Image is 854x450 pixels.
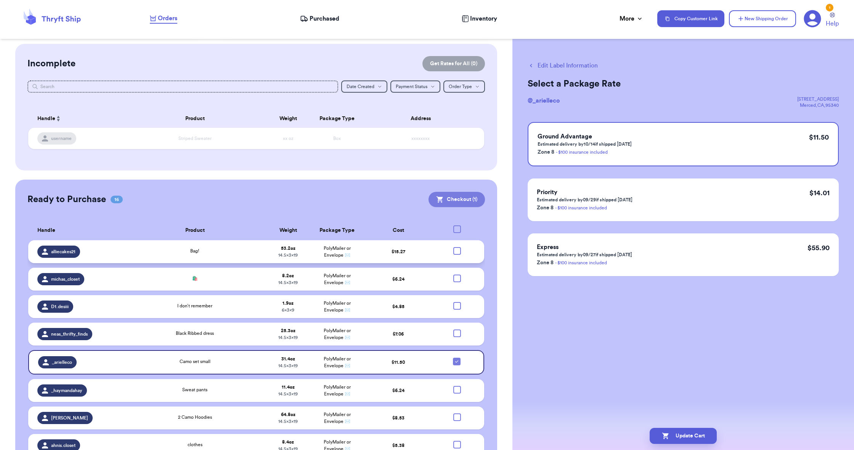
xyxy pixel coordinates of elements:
span: Bag! [190,249,199,253]
span: Black Ribbed dress [176,331,214,336]
span: 14.5 x 3 x 19 [278,392,298,396]
span: Ground Advantage [538,133,592,140]
a: Help [826,13,839,28]
span: PolyMailer or Envelope ✉️ [324,412,351,424]
span: Help [826,19,839,28]
strong: 11.4 oz [282,385,295,389]
p: $ 14.01 [809,188,830,198]
strong: 1.9 oz [283,301,294,305]
span: Striped Sweater [178,136,212,141]
span: Order Type [449,84,472,89]
button: Order Type [443,80,485,93]
th: Product [126,109,263,128]
button: Payment Status [390,80,440,93]
strong: 53.2 oz [281,246,295,251]
span: Priority [537,189,557,195]
a: - $100 insurance included [556,150,608,154]
a: - $100 insurance included [555,260,607,265]
span: 14.5 x 3 x 19 [278,280,298,285]
span: Handle [37,115,55,123]
span: _arielleco [52,359,72,365]
span: $ 4.85 [392,304,405,309]
span: PolyMailer or Envelope ✉️ [324,328,351,340]
span: Orders [158,14,177,23]
h2: Select a Package Rate [528,78,839,90]
a: Purchased [300,14,339,23]
input: Search [27,80,338,93]
span: xx oz [283,136,294,141]
div: [STREET_ADDRESS] [797,96,839,102]
h2: Ready to Purchase [27,193,106,206]
span: Handle [37,227,55,235]
span: Date Created [347,84,374,89]
button: Sort ascending [55,114,61,123]
button: New Shipping Order [729,10,796,27]
strong: 25.3 oz [281,328,295,333]
button: Get Rates for All (0) [422,56,485,71]
strong: 64.8 oz [281,412,295,417]
span: 14.5 x 3 x 19 [278,253,298,257]
th: Package Type [313,221,362,240]
a: Orders [150,14,177,24]
div: More [620,14,644,23]
span: Sweat pants [182,387,207,392]
span: Express [537,244,559,250]
strong: 8.2 oz [282,273,294,278]
span: alliecakes21 [51,249,75,255]
span: PolyMailer or Envelope ✉️ [324,357,351,368]
span: michas_closet [51,276,80,282]
button: Update Cart [650,428,717,444]
button: Copy Customer Link [657,10,724,27]
span: clothes [188,442,202,447]
p: Estimated delivery by 09/27 if shipped [DATE] [537,252,632,258]
span: 16 [111,196,123,203]
div: Merced , CA , 95340 [797,102,839,108]
span: 14.5 x 3 x 19 [278,335,298,340]
span: xxxxxxxx [411,136,430,141]
span: PolyMailer or Envelope ✉️ [324,246,351,257]
th: Weight [263,109,313,128]
span: $ 6.24 [392,388,405,393]
span: [PERSON_NAME] [51,415,88,421]
strong: 8.4 oz [282,440,294,444]
button: Checkout (1) [429,192,485,207]
span: Payment Status [396,84,427,89]
div: 1 [826,4,833,11]
span: I don’t remember [177,304,212,308]
th: Weight [263,221,313,240]
a: - $100 insurance included [555,206,607,210]
span: Zone 8 [537,205,554,211]
span: 2 Camo Hoodies [178,415,212,419]
span: PolyMailer or Envelope ✉️ [324,385,351,396]
th: Package Type [313,109,362,128]
span: neas_thrifty_finds [51,331,88,337]
span: Zone 8 [538,149,554,155]
button: Edit Label Information [528,61,598,70]
span: $ 6.24 [392,277,405,281]
span: username [51,135,72,141]
span: ahnis.closet [51,442,75,448]
p: $ 11.50 [809,132,829,143]
p: Estimated delivery by 10/14 if shipped [DATE] [538,141,632,147]
span: 6 x 3 x 9 [282,308,294,312]
a: Inventory [462,14,497,23]
span: _haymandahay [51,387,82,394]
th: Address [361,109,484,128]
h2: Incomplete [27,58,75,70]
span: @ _arielleco [528,98,560,104]
p: $ 55.90 [807,243,830,253]
p: Estimated delivery by 09/29 if shipped [DATE] [537,197,632,203]
span: Zone 8 [537,260,554,265]
span: Camo set small [180,359,210,364]
span: D1.desiii [51,304,69,310]
a: 1 [804,10,821,27]
span: Box [333,136,341,141]
span: $ 15.27 [392,249,405,254]
span: PolyMailer or Envelope ✉️ [324,301,351,312]
span: $ 5.38 [392,443,405,448]
strong: 31.4 oz [281,357,295,361]
span: 14.5 x 3 x 19 [278,363,298,368]
th: Cost [361,221,435,240]
span: $ 8.53 [392,416,405,420]
th: Product [126,221,263,240]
